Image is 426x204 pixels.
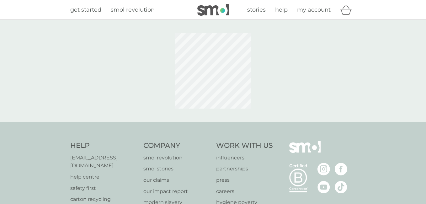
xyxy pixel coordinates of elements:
[275,6,288,13] span: help
[335,163,347,175] img: visit the smol Facebook page
[216,187,273,196] a: careers
[247,5,266,14] a: stories
[197,4,229,16] img: smol
[70,154,137,170] a: [EMAIL_ADDRESS][DOMAIN_NAME]
[317,163,330,175] img: visit the smol Instagram page
[143,176,210,184] a: our claims
[275,5,288,14] a: help
[70,195,137,203] a: carton recycling
[70,141,137,151] h4: Help
[70,173,137,181] a: help centre
[216,154,273,162] a: influencers
[216,165,273,173] a: partnerships
[70,6,101,13] span: get started
[70,184,137,192] a: safety first
[317,181,330,193] img: visit the smol Youtube page
[335,181,347,193] img: visit the smol Tiktok page
[297,5,331,14] a: my account
[143,154,210,162] a: smol revolution
[143,187,210,196] a: our impact report
[111,5,155,14] a: smol revolution
[340,3,356,16] div: basket
[216,176,273,184] a: press
[216,141,273,151] h4: Work With Us
[143,165,210,173] a: smol stories
[70,5,101,14] a: get started
[143,141,210,151] h4: Company
[297,6,331,13] span: my account
[247,6,266,13] span: stories
[289,141,321,162] img: smol
[111,6,155,13] span: smol revolution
